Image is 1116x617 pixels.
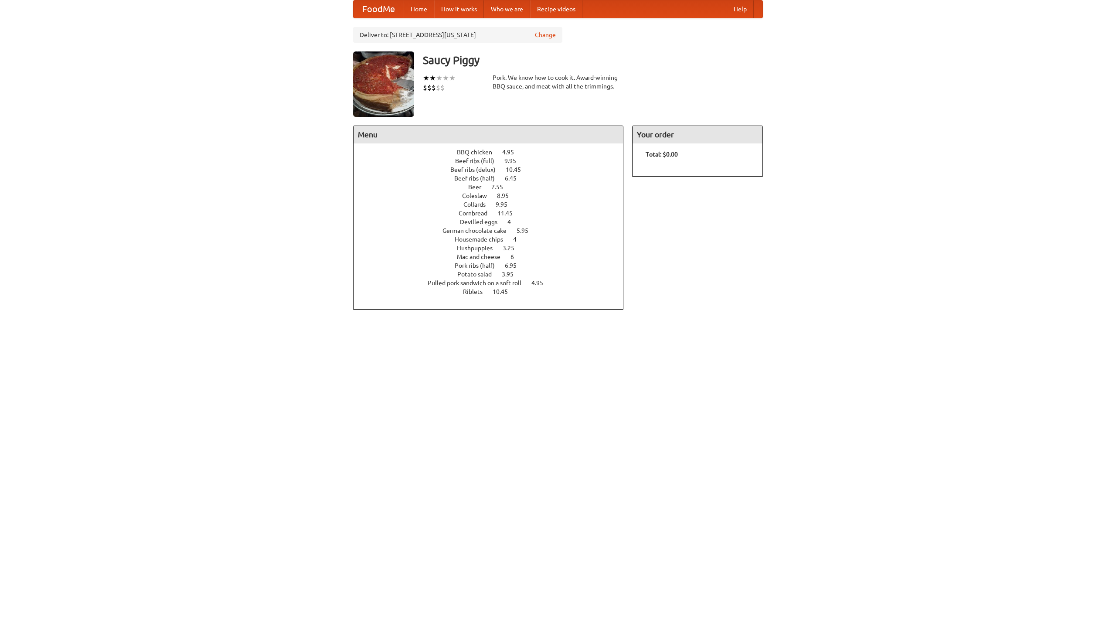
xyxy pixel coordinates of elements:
a: Coleslaw 8.95 [462,192,525,199]
a: Collards 9.95 [463,201,524,208]
span: Beef ribs (full) [455,157,503,164]
span: Riblets [463,288,491,295]
h4: Your order [633,126,762,143]
span: Beef ribs (half) [454,175,504,182]
a: Change [535,31,556,39]
a: Recipe videos [530,0,582,18]
span: BBQ chicken [457,149,501,156]
span: German chocolate cake [442,227,515,234]
span: Coleslaw [462,192,496,199]
b: Total: $0.00 [646,151,678,158]
span: 4 [507,218,520,225]
span: 6.45 [505,175,525,182]
div: Pork. We know how to cook it. Award-winning BBQ sauce, and meat with all the trimmings. [493,73,623,91]
li: $ [440,83,445,92]
a: FoodMe [354,0,404,18]
span: 4.95 [531,280,552,286]
div: Deliver to: [STREET_ADDRESS][US_STATE] [353,27,562,43]
a: Devilled eggs 4 [460,218,527,225]
h3: Saucy Piggy [423,51,763,69]
a: Beer 7.55 [468,184,519,191]
li: ★ [423,73,429,83]
span: Collards [463,201,494,208]
a: Mac and cheese 6 [457,253,530,260]
span: 7.55 [491,184,512,191]
span: 6.95 [505,262,525,269]
li: ★ [436,73,442,83]
li: ★ [449,73,456,83]
a: Beef ribs (delux) 10.45 [450,166,537,173]
li: $ [436,83,440,92]
a: Riblets 10.45 [463,288,524,295]
span: 9.95 [496,201,516,208]
li: ★ [429,73,436,83]
a: Beef ribs (full) 9.95 [455,157,532,164]
a: Home [404,0,434,18]
span: 6 [510,253,523,260]
span: 9.95 [504,157,525,164]
a: BBQ chicken 4.95 [457,149,530,156]
a: Potato salad 3.95 [457,271,530,278]
a: Pork ribs (half) 6.95 [455,262,533,269]
span: Beer [468,184,490,191]
li: ★ [442,73,449,83]
a: Beef ribs (half) 6.45 [454,175,533,182]
span: 3.95 [502,271,522,278]
a: Help [727,0,754,18]
span: 8.95 [497,192,517,199]
span: 3.25 [503,245,523,252]
span: 11.45 [497,210,521,217]
span: 4.95 [502,149,523,156]
a: Who we are [484,0,530,18]
a: Pulled pork sandwich on a soft roll 4.95 [428,280,559,286]
span: Housemade chips [455,236,512,243]
span: Mac and cheese [457,253,509,260]
span: Beef ribs (delux) [450,166,504,173]
h4: Menu [354,126,623,143]
a: Cornbread 11.45 [459,210,529,217]
li: $ [423,83,427,92]
span: Hushpuppies [457,245,501,252]
a: Housemade chips 4 [455,236,533,243]
span: Pulled pork sandwich on a soft roll [428,280,530,286]
span: Cornbread [459,210,496,217]
span: 10.45 [506,166,530,173]
span: Pork ribs (half) [455,262,504,269]
span: Potato salad [457,271,500,278]
a: Hushpuppies 3.25 [457,245,531,252]
li: $ [427,83,432,92]
span: Devilled eggs [460,218,506,225]
span: 5.95 [517,227,537,234]
a: How it works [434,0,484,18]
span: 4 [513,236,525,243]
a: German chocolate cake 5.95 [442,227,544,234]
li: $ [432,83,436,92]
img: angular.jpg [353,51,414,117]
span: 10.45 [493,288,517,295]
